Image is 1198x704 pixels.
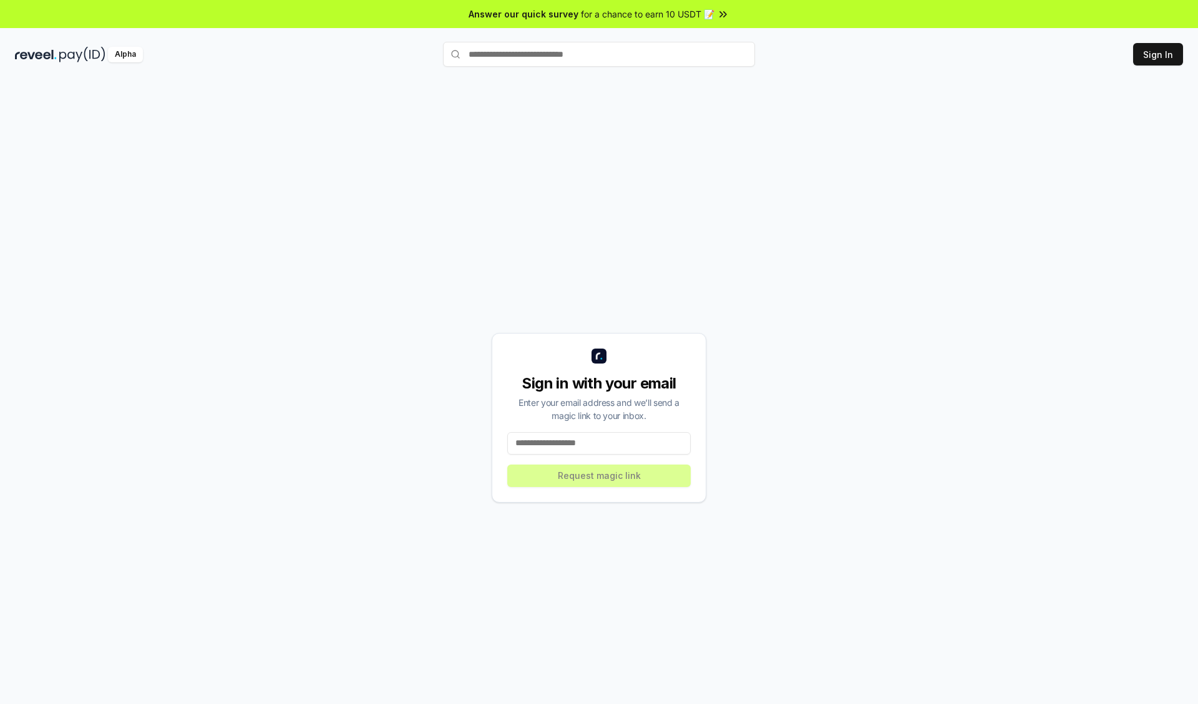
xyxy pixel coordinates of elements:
div: Sign in with your email [507,374,691,393]
span: for a chance to earn 10 USDT 📝 [581,7,714,21]
img: logo_small [592,349,606,364]
img: reveel_dark [15,47,57,62]
span: Answer our quick survey [469,7,578,21]
div: Alpha [108,47,143,62]
div: Enter your email address and we’ll send a magic link to your inbox. [507,396,691,422]
img: pay_id [59,47,105,62]
button: Sign In [1133,43,1183,65]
